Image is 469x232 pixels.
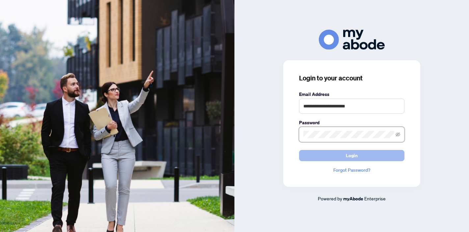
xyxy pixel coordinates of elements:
[346,150,358,161] span: Login
[364,195,386,201] span: Enterprise
[299,73,404,83] h3: Login to your account
[319,30,385,50] img: ma-logo
[396,132,400,137] span: eye-invisible
[343,195,363,202] a: myAbode
[299,119,404,126] label: Password
[318,195,342,201] span: Powered by
[299,166,404,174] a: Forgot Password?
[299,150,404,161] button: Login
[299,91,404,98] label: Email Address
